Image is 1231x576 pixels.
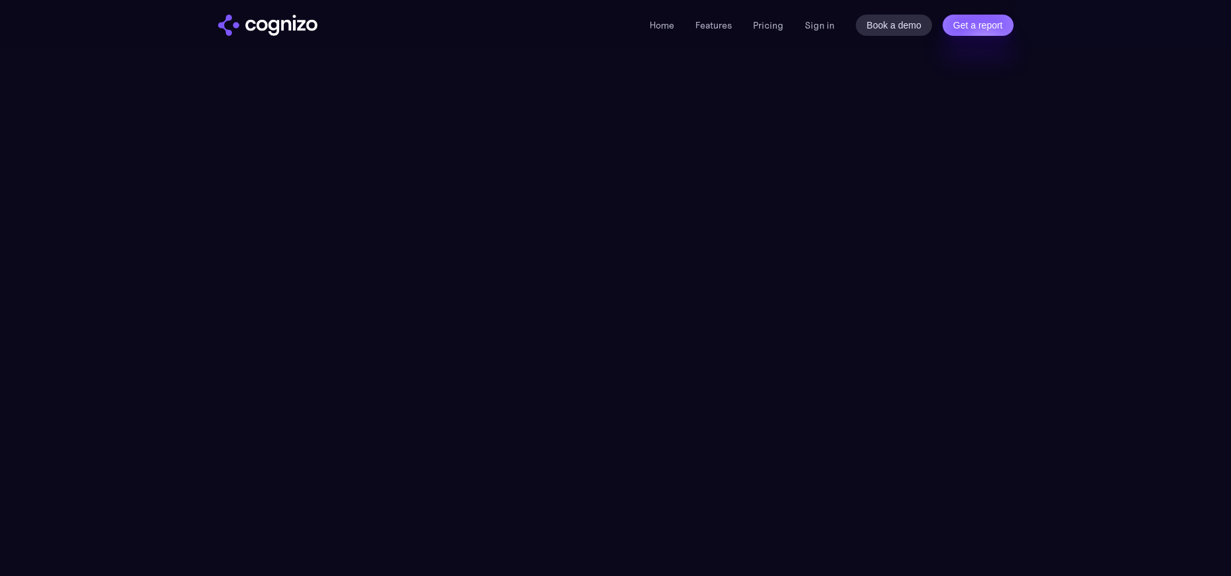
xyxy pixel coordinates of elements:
a: Get a report [943,15,1014,36]
a: Sign in [805,17,835,33]
a: home [218,15,318,36]
a: Features [695,19,732,31]
a: Home [650,19,674,31]
a: Pricing [753,19,784,31]
a: Book a demo [856,15,932,36]
img: cognizo logo [218,15,318,36]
